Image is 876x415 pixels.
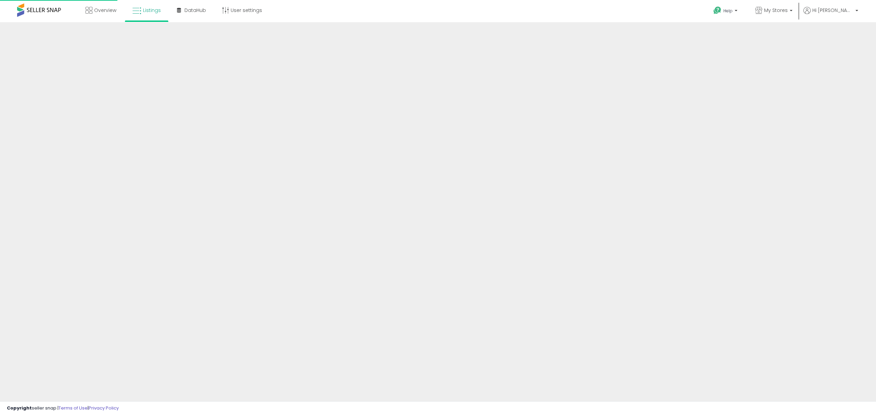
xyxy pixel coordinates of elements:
[184,7,206,14] span: DataHub
[143,7,161,14] span: Listings
[812,7,853,14] span: Hi [PERSON_NAME]
[803,7,858,22] a: Hi [PERSON_NAME]
[94,7,116,14] span: Overview
[764,7,788,14] span: My Stores
[708,1,744,22] a: Help
[713,6,722,15] i: Get Help
[723,8,733,14] span: Help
